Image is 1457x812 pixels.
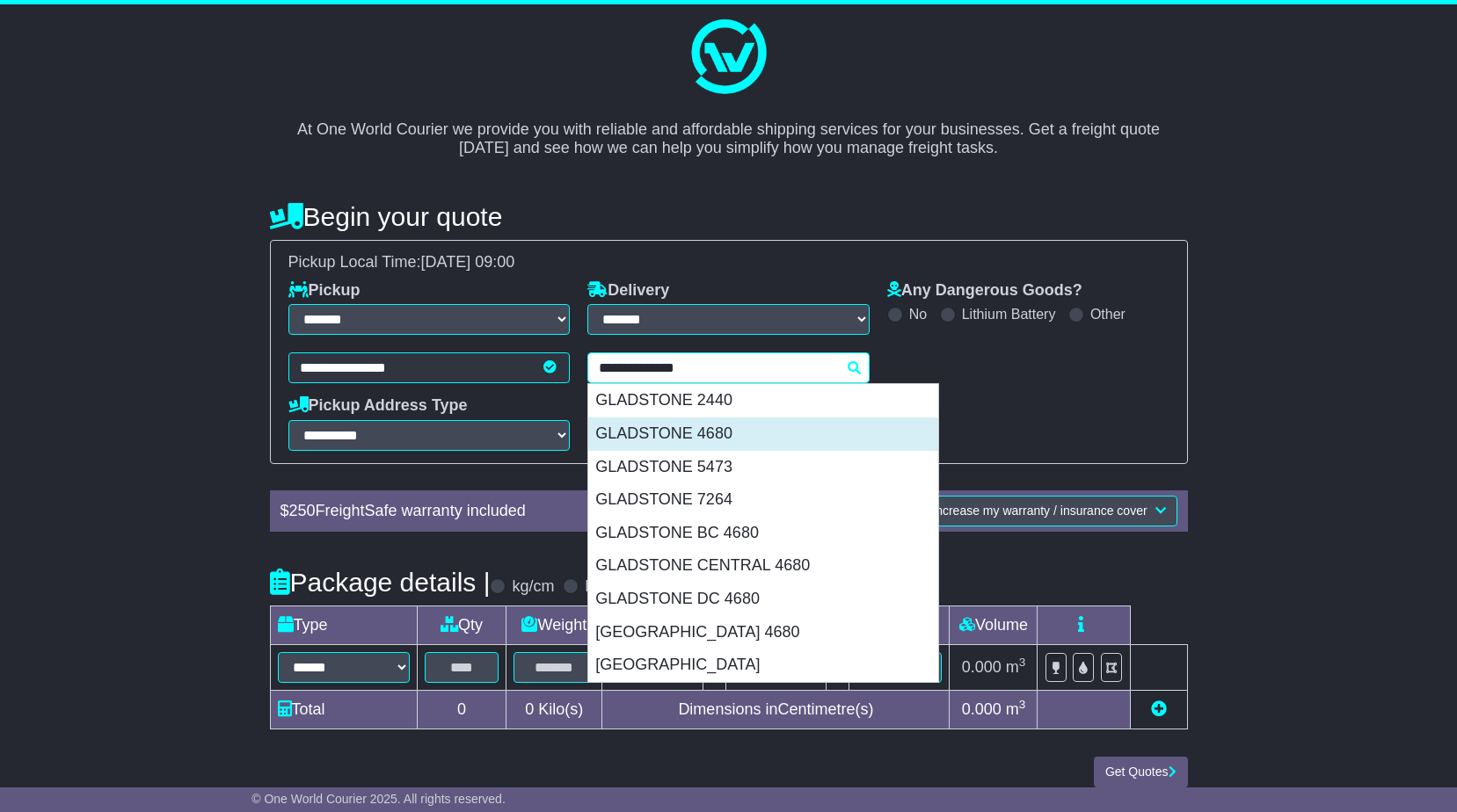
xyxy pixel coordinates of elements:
[288,396,468,416] label: Pickup Address Type
[684,13,772,101] img: One World Courier Logo - great freight rates
[270,606,417,645] td: Type
[1006,700,1026,718] span: m
[289,502,316,519] span: 250
[280,253,1178,272] div: Pickup Local Time:
[270,691,417,729] td: Total
[962,306,1056,323] label: Lithium Battery
[1019,698,1026,711] sup: 3
[887,281,1082,301] label: Any Dangerous Goods?
[962,658,1002,676] span: 0.000
[417,691,506,729] td: 0
[506,691,602,729] td: Kilo(s)
[588,616,938,649] div: [GEOGRAPHIC_DATA] 4680
[588,483,938,517] div: GLADSTONE 7264
[602,691,950,729] td: Dimensions in Centimetre(s)
[288,281,361,301] label: Pickup
[506,606,602,645] td: Weight
[588,517,938,550] div: GLADSTONE BC 4680
[251,792,506,806] span: © One World Courier 2025. All rights reserved.
[270,568,491,597] h4: Package details |
[585,577,614,597] label: lb/in
[1090,306,1126,323] label: Other
[909,306,927,323] label: No
[1019,656,1026,669] sup: 3
[588,451,938,484] div: GLADSTONE 5473
[272,502,779,521] div: $ FreightSafe warranty included
[932,504,1147,518] span: Increase my warranty / insurance cover
[587,281,669,301] label: Delivery
[1094,757,1188,787] button: Get Quotes
[525,700,534,718] span: 0
[512,577,554,597] label: kg/cm
[921,496,1177,526] button: Increase my warranty / insurance cover
[588,417,938,451] div: GLADSTONE 4680
[421,253,515,271] span: [DATE] 09:00
[962,700,1002,718] span: 0.000
[950,606,1038,645] td: Volume
[288,101,1170,158] p: At One World Courier we provide you with reliable and affordable shipping services for your busin...
[1006,658,1026,676] span: m
[417,606,506,645] td: Qty
[1151,700,1167,718] a: Add new item
[588,649,938,682] div: [GEOGRAPHIC_DATA]
[588,583,938,616] div: GLADSTONE DC 4680
[588,384,938,417] div: GLADSTONE 2440
[588,549,938,583] div: GLADSTONE CENTRAL 4680
[270,202,1188,231] h4: Begin your quote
